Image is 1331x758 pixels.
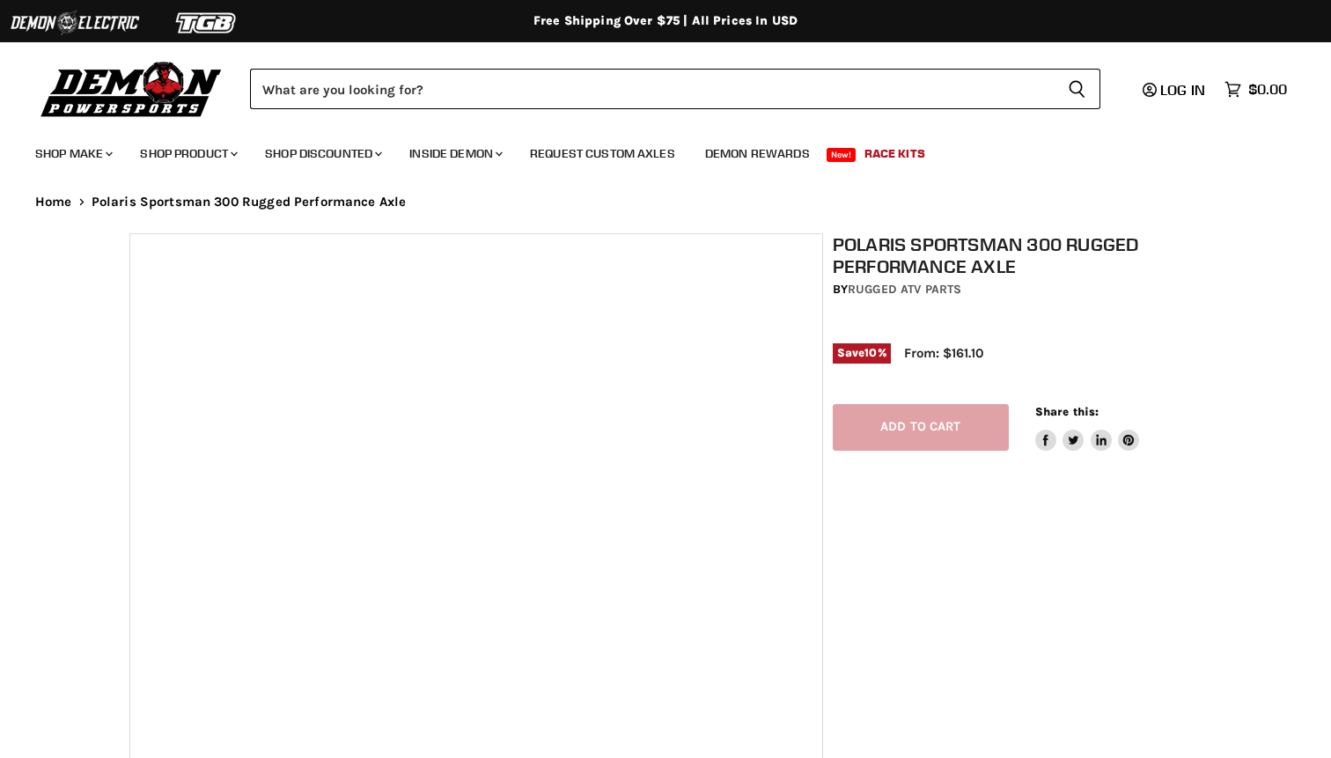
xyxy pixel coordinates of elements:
[35,57,228,120] img: Demon Powersports
[904,345,983,361] span: From: $161.10
[827,148,857,162] span: New!
[692,136,823,172] a: Demon Rewards
[127,136,248,172] a: Shop Product
[92,195,407,210] span: Polaris Sportsman 300 Rugged Performance Axle
[833,280,1211,299] div: by
[1160,81,1205,99] span: Log in
[1135,82,1216,98] a: Log in
[22,129,1283,172] ul: Main menu
[517,136,688,172] a: Request Custom Axles
[1248,81,1287,98] span: $0.00
[848,282,961,297] a: Rugged ATV Parts
[250,69,1054,109] input: Search
[141,6,273,40] img: TGB Logo 2
[833,343,891,363] span: Save %
[833,233,1211,277] h1: Polaris Sportsman 300 Rugged Performance Axle
[252,136,393,172] a: Shop Discounted
[1035,405,1099,418] span: Share this:
[9,6,141,40] img: Demon Electric Logo 2
[250,69,1100,109] form: Product
[35,195,72,210] a: Home
[1054,69,1100,109] button: Search
[1216,77,1296,102] a: $0.00
[851,136,938,172] a: Race Kits
[864,346,877,359] span: 10
[1035,404,1140,451] aside: Share this:
[22,136,123,172] a: Shop Make
[396,136,513,172] a: Inside Demon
